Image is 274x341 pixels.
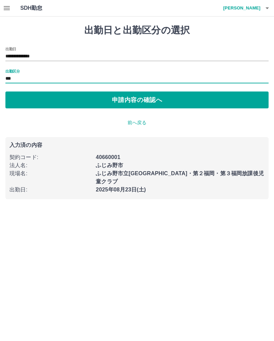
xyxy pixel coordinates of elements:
[5,25,269,36] h1: 出勤日と出勤区分の選択
[96,154,120,160] b: 40660001
[96,187,146,192] b: 2025年08月23日(土)
[5,46,16,51] label: 出勤日
[96,162,123,168] b: ふじみ野市
[5,119,269,126] p: 前へ戻る
[96,170,264,184] b: ふじみ野市立[GEOGRAPHIC_DATA]・第２福岡・第３福岡放課後児童クラブ
[9,142,265,148] p: 入力済の内容
[9,153,92,161] p: 契約コード :
[9,186,92,194] p: 出勤日 :
[9,161,92,169] p: 法人名 :
[5,91,269,108] button: 申請内容の確認へ
[5,69,20,74] label: 出勤区分
[9,169,92,178] p: 現場名 :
